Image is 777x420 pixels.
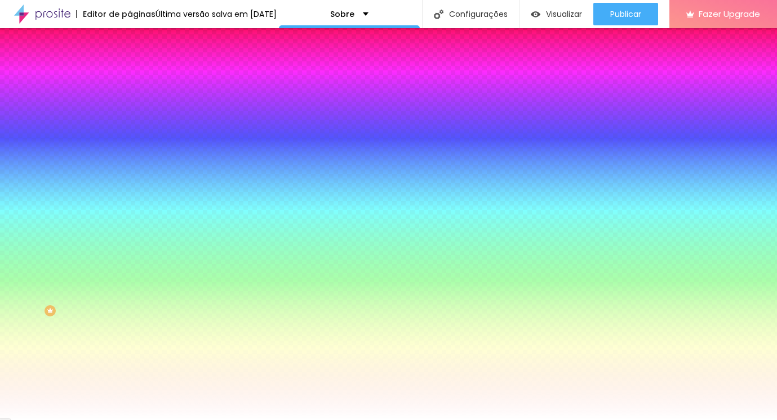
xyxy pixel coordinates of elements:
div: Editor de páginas [76,10,156,18]
span: Visualizar [546,10,582,19]
img: view-1.svg [531,10,540,19]
p: Sobre [330,10,354,18]
button: Visualizar [520,3,593,25]
img: Icone [434,10,443,19]
span: Publicar [610,10,641,19]
span: Fazer Upgrade [699,9,760,19]
button: Publicar [593,3,658,25]
div: Última versão salva em [DATE] [156,10,277,18]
